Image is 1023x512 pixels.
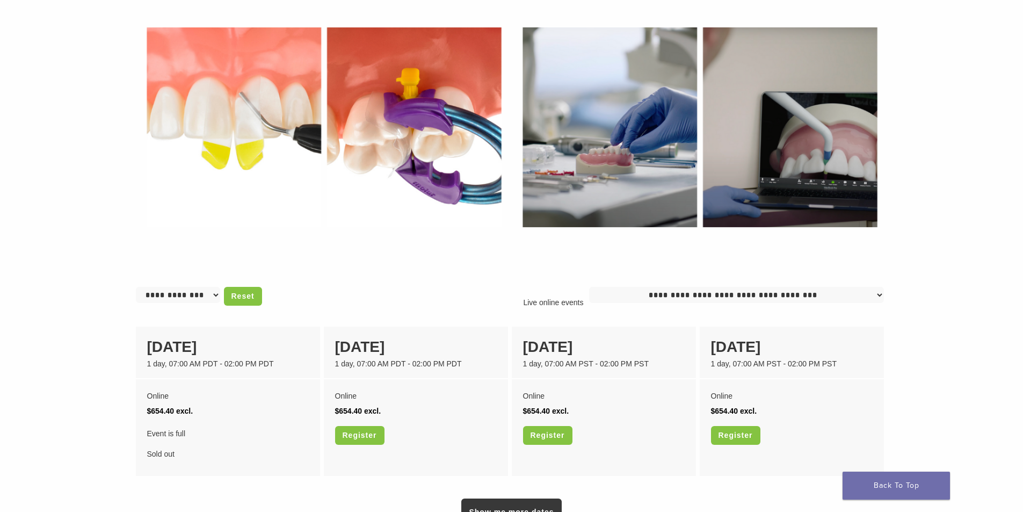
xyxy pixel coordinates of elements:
div: Sold out [147,426,309,461]
div: 1 day, 07:00 AM PST - 02:00 PM PST [523,358,685,370]
div: [DATE] [335,336,497,358]
a: Reset [224,287,262,306]
div: [DATE] [711,336,873,358]
div: Online [147,388,309,403]
a: Back To Top [843,472,950,500]
a: Register [711,426,760,445]
div: 1 day, 07:00 AM PDT - 02:00 PM PDT [147,358,309,370]
div: [DATE] [523,336,685,358]
span: excl. [740,407,757,415]
span: $654.40 [711,407,738,415]
div: Online [711,388,873,403]
div: 1 day, 07:00 AM PDT - 02:00 PM PDT [335,358,497,370]
div: [DATE] [147,336,309,358]
span: excl. [176,407,193,415]
div: 1 day, 07:00 AM PST - 02:00 PM PST [711,358,873,370]
p: Live online events [518,297,589,308]
span: $654.40 [523,407,550,415]
span: excl. [364,407,381,415]
div: Online [523,388,685,403]
span: excl. [552,407,569,415]
span: $654.40 [147,407,175,415]
a: Register [523,426,572,445]
span: $654.40 [335,407,362,415]
div: Online [335,388,497,403]
span: Event is full [147,426,309,441]
a: Register [335,426,384,445]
